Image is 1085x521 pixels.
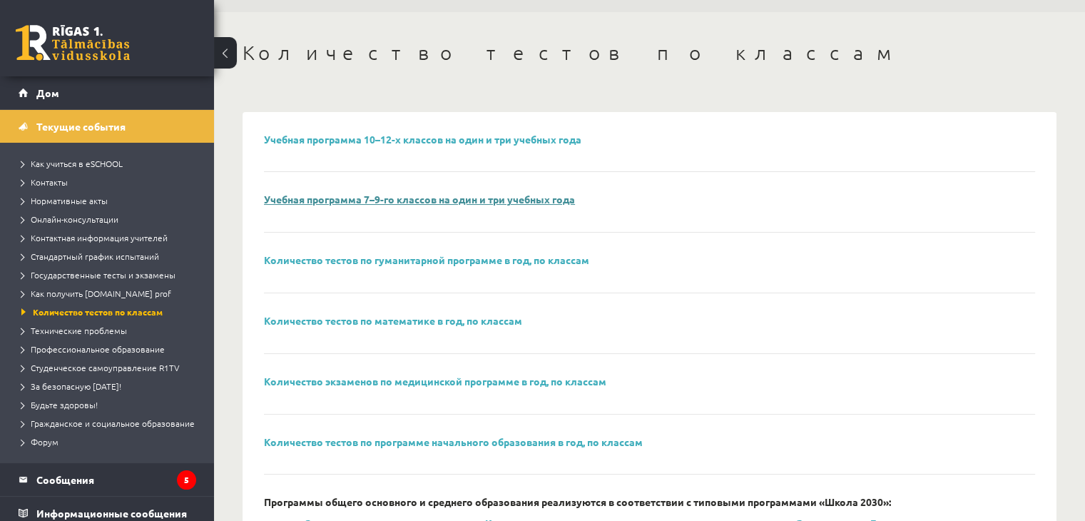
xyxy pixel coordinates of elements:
[21,435,200,448] a: Форум
[21,194,200,207] a: Нормативные акты
[19,110,196,143] a: Текущие события
[21,213,200,226] a: Онлайн-консультации
[21,176,200,188] a: Контакты
[31,436,58,447] font: Форум
[36,86,59,99] font: Дом
[21,398,200,411] a: Будьте здоровы!
[21,324,200,337] a: Технические проблемы
[264,495,891,508] font: Программы общего основного и среднего образования реализуются в соответствии с типовыми программа...
[243,41,897,64] font: Количество тестов по классам
[264,435,643,448] a: Количество тестов по программе начального образования в год, по классам
[264,133,581,146] a: Учебная программа 10–12-х классов на один и три учебных года
[21,287,200,300] a: Как получить [DOMAIN_NAME] prof
[184,474,189,485] font: 5
[33,306,163,318] font: Количество тестов по классам
[31,288,171,299] font: Как получить [DOMAIN_NAME] prof
[31,158,123,169] font: Как учиться в eSCHOOL
[21,250,200,263] a: Стандартный график испытаний
[31,232,168,243] font: Контактная информация учителей
[31,176,68,188] font: Контакты
[21,417,200,430] a: Гражданское и социальное образование
[31,213,118,225] font: Онлайн-консультации
[21,305,200,318] a: Количество тестов по классам
[36,507,187,520] font: Информационные сообщения
[21,268,200,281] a: Государственные тесты и экзамены
[31,325,127,336] font: Технические проблемы
[264,253,589,266] a: Количество тестов по гуманитарной программе в год, по классам
[31,269,175,280] font: Государственные тесты и экзамены
[21,361,200,374] a: Студенческое самоуправление R1TV
[31,251,159,262] font: Стандартный график испытаний
[31,399,98,410] font: Будьте здоровы!
[36,473,94,486] font: Сообщения
[264,193,575,206] a: Учебная программа 7–9-го классов на один и три учебных года
[21,343,200,355] a: Профессиональное образование
[264,314,522,327] a: Количество тестов по математике в год, по классам
[19,76,196,109] a: Дом
[31,362,179,373] font: Студенческое самоуправление R1TV
[16,25,130,61] a: Рижская 1-я средняя школа заочного обучения
[31,195,108,206] font: Нормативные акты
[31,343,165,355] font: Профессиональное образование
[31,380,121,392] font: За безопасную [DATE]!
[21,231,200,244] a: Контактная информация учителей
[21,157,200,170] a: Как учиться в eSCHOOL
[36,120,126,133] font: Текущие события
[31,418,195,429] font: Гражданское и социальное образование
[21,380,200,393] a: За безопасную [DATE]!
[264,375,606,388] a: Количество экзаменов по медицинской программе в год, по классам
[19,463,196,496] a: Сообщения5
